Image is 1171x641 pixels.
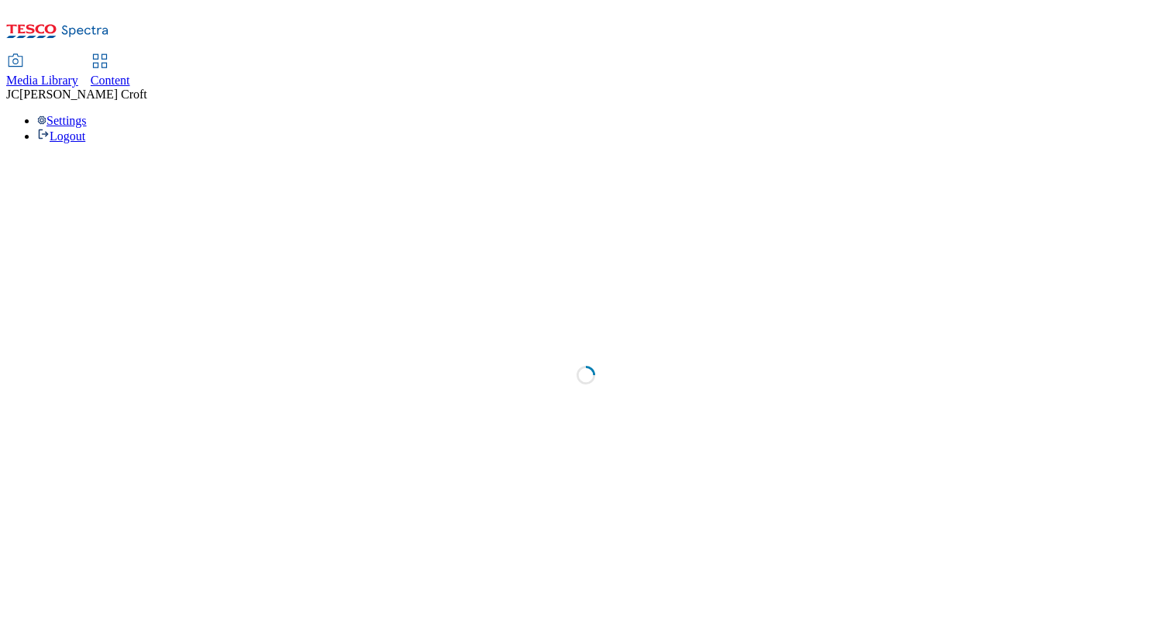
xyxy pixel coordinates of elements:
span: [PERSON_NAME] Croft [19,88,147,101]
span: JC [6,88,19,101]
a: Media Library [6,55,78,88]
a: Content [91,55,130,88]
a: Logout [37,129,85,143]
span: Media Library [6,74,78,87]
a: Settings [37,114,87,127]
span: Content [91,74,130,87]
